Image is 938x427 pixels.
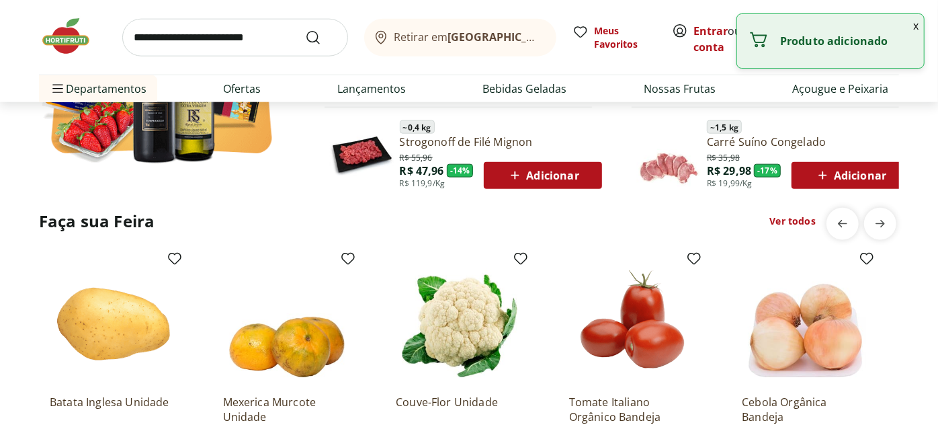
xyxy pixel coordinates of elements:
[400,134,602,149] a: Strogonoff de Filé Mignon
[826,208,859,240] button: previous
[50,73,66,105] button: Menu
[330,122,394,187] img: Principal
[223,256,351,384] img: Mexerica Murcote Unidade
[122,19,348,56] input: search
[448,30,675,44] b: [GEOGRAPHIC_DATA]/[GEOGRAPHIC_DATA]
[644,81,716,97] a: Nossas Frutas
[223,395,351,424] a: Mexerica Murcote Unidade
[400,150,433,163] span: R$ 55,96
[707,120,742,134] span: ~ 1,5 kg
[305,30,337,46] button: Submit Search
[637,122,701,187] img: Principal
[364,19,556,56] button: Retirar em[GEOGRAPHIC_DATA]/[GEOGRAPHIC_DATA]
[754,164,781,178] span: - 17 %
[742,256,869,384] img: Cebola Orgânica Bandeja
[707,150,740,163] span: R$ 35,98
[594,24,656,51] span: Meus Favoritos
[22,22,32,32] img: logo_orange.svg
[780,34,913,48] p: Produto adicionado
[50,256,177,384] img: Batata Inglesa Unidade
[337,81,406,97] a: Lançamentos
[814,167,886,184] span: Adicionar
[22,35,32,46] img: website_grey.svg
[569,256,697,384] img: Tomate Italiano Orgânico Bandeja
[39,16,106,56] img: Hortifruti
[693,24,728,38] a: Entrar
[572,24,656,51] a: Meus Favoritos
[50,395,177,424] a: Batata Inglesa Unidade
[157,79,216,88] div: Palavras-chave
[400,120,435,134] span: ~ 0,4 kg
[400,178,445,189] span: R$ 119,9/Kg
[394,31,543,43] span: Retirar em
[742,395,869,424] a: Cebola Orgânica Bandeja
[507,167,579,184] span: Adicionar
[38,22,66,32] div: v 4.0.25
[56,78,67,89] img: tab_domain_overview_orange.svg
[908,14,924,37] button: Fechar notificação
[484,162,601,189] button: Adicionar
[792,81,888,97] a: Açougue e Peixaria
[693,24,767,54] a: Criar conta
[142,78,153,89] img: tab_keywords_by_traffic_grey.svg
[483,81,567,97] a: Bebidas Geladas
[71,79,103,88] div: Domínio
[400,163,444,178] span: R$ 47,96
[39,210,155,232] h2: Faça sua Feira
[50,73,146,105] span: Departamentos
[707,178,753,189] span: R$ 19,99/Kg
[693,23,753,55] span: ou
[396,256,523,384] img: Couve-Flor Unidade
[447,164,474,178] span: - 14 %
[396,395,523,424] a: Couve-Flor Unidade
[707,163,751,178] span: R$ 29,98
[770,215,816,228] a: Ver todos
[792,162,909,189] button: Adicionar
[864,208,896,240] button: next
[35,35,192,46] div: [PERSON_NAME]: [DOMAIN_NAME]
[223,81,261,97] a: Ofertas
[707,134,909,149] a: Carré Suíno Congelado
[569,395,697,424] a: Tomate Italiano Orgânico Bandeja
